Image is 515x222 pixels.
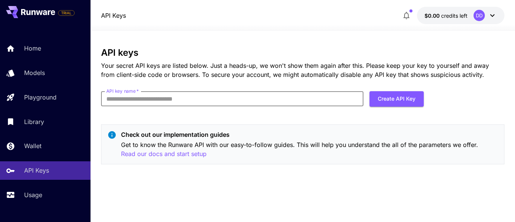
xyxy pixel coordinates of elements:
p: Home [24,44,41,53]
p: Models [24,68,45,77]
div: DD [474,10,485,21]
p: Playground [24,93,57,102]
div: $0.00 [425,12,467,20]
p: Your secret API keys are listed below. Just a heads-up, we won't show them again after this. Plea... [101,61,504,79]
span: credits left [441,12,467,19]
p: API Keys [24,166,49,175]
p: Get to know the Runware API with our easy-to-follow guides. This will help you understand the all... [121,140,498,159]
p: Wallet [24,141,41,150]
span: TRIAL [58,10,74,16]
p: Usage [24,190,42,199]
nav: breadcrumb [101,11,126,20]
h3: API keys [101,47,504,58]
p: Library [24,117,44,126]
span: Add your payment card to enable full platform functionality. [58,8,75,17]
span: $0.00 [425,12,441,19]
a: API Keys [101,11,126,20]
label: API key name [106,88,139,94]
p: Check out our implementation guides [121,130,498,139]
button: $0.00DD [417,7,504,24]
button: Read our docs and start setup [121,149,207,159]
button: Create API Key [369,91,424,107]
